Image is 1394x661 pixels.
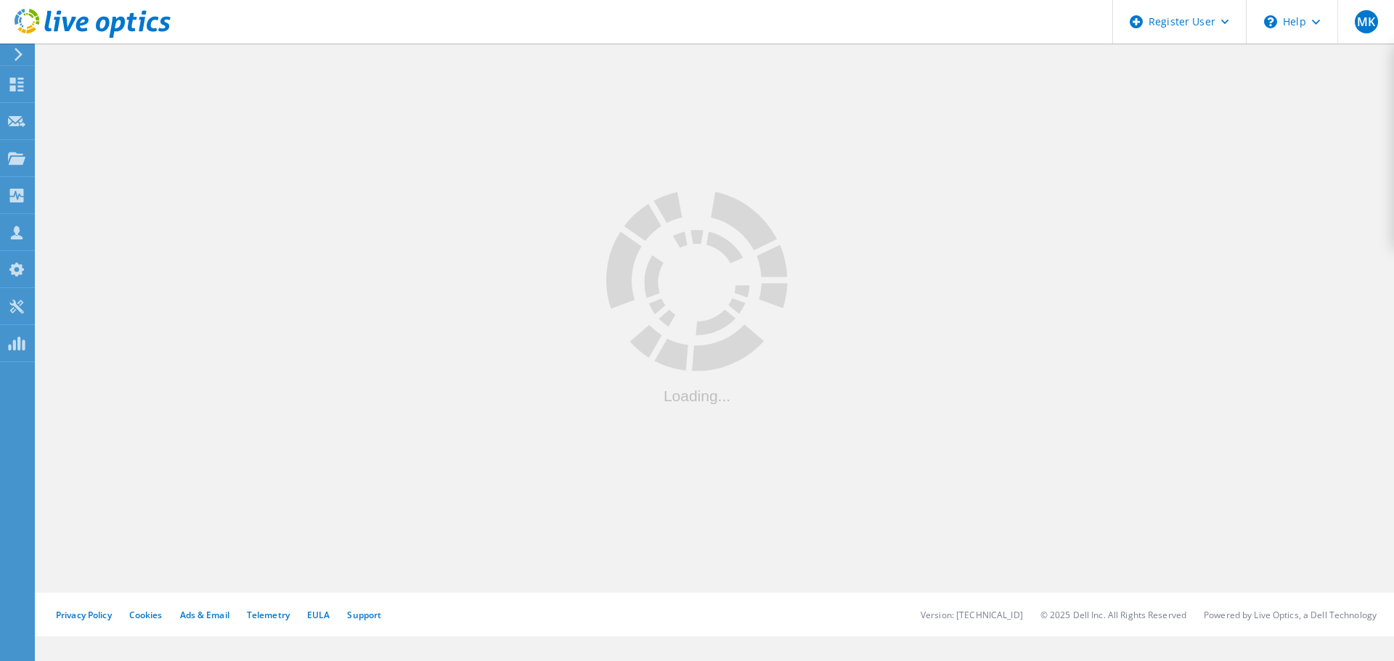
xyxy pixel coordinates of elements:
[921,609,1023,621] li: Version: [TECHNICAL_ID]
[347,609,381,621] a: Support
[1357,16,1375,28] span: MK
[180,609,229,621] a: Ads & Email
[129,609,163,621] a: Cookies
[307,609,330,621] a: EULA
[247,609,290,621] a: Telemetry
[1204,609,1377,621] li: Powered by Live Optics, a Dell Technology
[606,387,788,403] div: Loading...
[1040,609,1186,621] li: © 2025 Dell Inc. All Rights Reserved
[1264,15,1277,28] svg: \n
[56,609,112,621] a: Privacy Policy
[15,30,171,41] a: Live Optics Dashboard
